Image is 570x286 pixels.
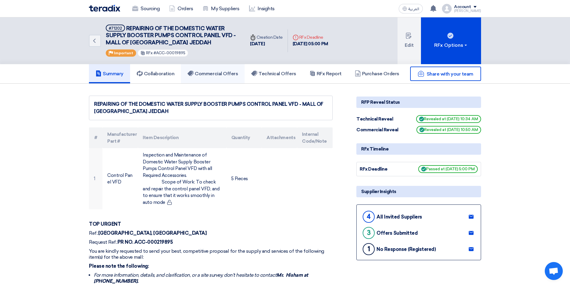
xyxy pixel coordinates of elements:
a: Collaboration [130,64,181,83]
th: Quantity [227,127,262,148]
strong: TOP URGENT [89,221,121,227]
div: RFx Deadline [360,166,405,173]
a: My Suppliers [198,2,244,15]
a: Commercial Offers [181,64,245,83]
button: Edit [398,17,421,64]
td: Inspection and Maintenance of Domestic Water Supply Booster Pumps Control Panel VFD with all Requ... [138,148,226,209]
th: # [89,127,102,148]
a: Purchase Orders [348,64,406,83]
strong: Please note the following: [89,263,149,269]
td: 5 Pieces [227,148,262,209]
a: RFx Report [303,64,348,83]
div: REPAIRING OF THE DOMESTIC WATER SUPPLY BOOSTER PUMPS CONTROL PANEL VFD - MALL OF [GEOGRAPHIC_DATA... [94,101,328,115]
p: Ref.: [89,230,333,236]
h5: Collaboration [137,71,175,77]
strong: PR NO. ACC-000219895 [117,239,173,245]
div: Commercial Reveal [356,127,401,133]
div: RFx Timeline [356,143,481,155]
div: [DATE] 05:00 PM [293,40,328,47]
strong: [GEOGRAPHIC_DATA], [GEOGRAPHIC_DATA] [98,230,207,236]
span: #ACC-00019895 [154,51,185,55]
div: RFP Reveal Status [356,97,481,108]
button: العربية [399,4,423,13]
div: Offers Submitted [376,230,418,236]
div: Account [454,4,471,10]
h5: Commercial Offers [187,71,238,77]
th: Manufacturer Part # [102,127,138,148]
a: Summary [89,64,130,83]
span: Revealed at [DATE] 10:34 AM [416,115,481,123]
div: [DATE] [250,40,283,47]
p: Request Ref.: [89,239,333,245]
span: RFx [146,51,153,55]
div: No Response (Registered) [376,246,436,252]
th: Internal Code/Note [297,127,333,148]
div: Technical Reveal [356,116,401,123]
h5: Purchase Orders [355,71,399,77]
div: 3 [363,227,375,239]
span: العربية [408,7,419,11]
span: Passed at [DATE] 5:00 PM [418,165,478,173]
a: Sourcing [127,2,164,15]
div: 1 [363,243,375,255]
h5: Summary [96,71,123,77]
span: Important [114,51,133,55]
th: Attachments [262,127,297,148]
a: Insights [244,2,279,15]
h5: REPAIRING OF THE DOMESTIC WATER SUPPLY BOOSTER PUMPS CONTROL PANEL VFD - MALL OF ARABIA JEDDAH [106,25,238,46]
td: 1 [89,148,102,209]
div: Supplier Insights [356,186,481,197]
i: For more information, details, and clarification, or a site survey, don't hesitate to contact [94,272,308,284]
span: Revealed at [DATE] 10:50 AM [416,126,481,134]
h5: RFx Report [309,71,342,77]
button: RFx Options [421,17,481,64]
div: #71202 [109,26,122,30]
a: Orders [164,2,198,15]
div: [PERSON_NAME] [454,9,481,13]
div: 4 [363,211,375,223]
div: RFx Deadline [293,34,328,40]
td: Control Panel VFD [102,148,138,209]
span: Share with your team [427,71,473,77]
div: Open chat [545,262,563,280]
img: Teradix logo [89,5,120,12]
th: Item Description [138,127,226,148]
div: Creation Date [250,34,283,40]
h5: Technical Offers [251,71,296,77]
div: RFx Options [434,42,468,49]
span: REPAIRING OF THE DOMESTIC WATER SUPPLY BOOSTER PUMPS CONTROL PANEL VFD - MALL OF [GEOGRAPHIC_DATA... [106,25,236,46]
img: profile_test.png [442,4,452,13]
div: All Invited Suppliers [376,214,422,220]
strong: Mr. Hisham at [PHONE_NUMBER]. [94,272,308,284]
a: Technical Offers [245,64,303,83]
p: You are kindly requested to send your best, competitive proposal for the supply and services of t... [89,248,333,260]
